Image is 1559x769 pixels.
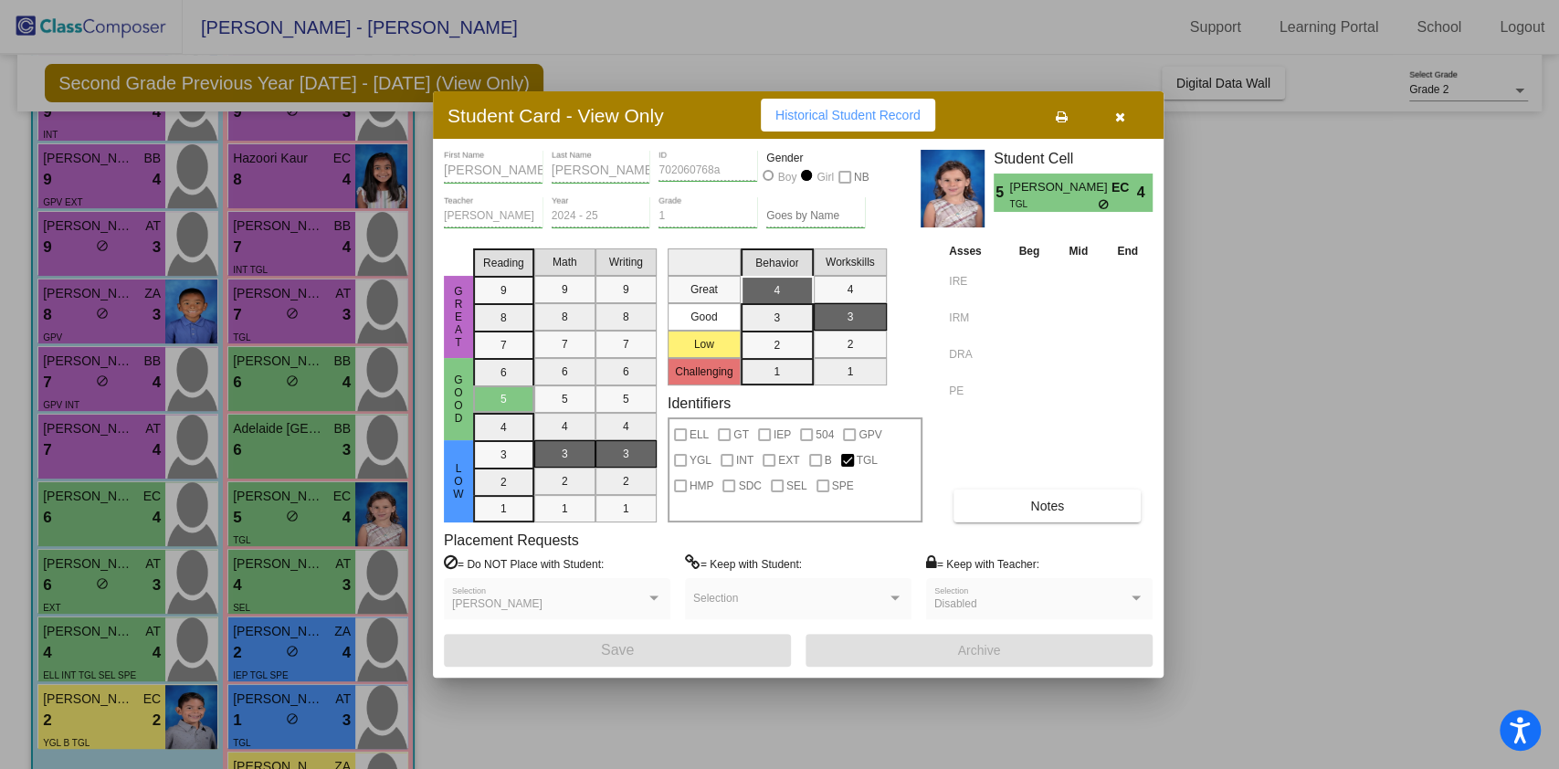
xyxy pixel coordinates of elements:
div: Boy [777,169,797,185]
span: INT [736,449,753,471]
span: Great [450,285,467,349]
span: 5 [994,182,1009,204]
span: EXT [778,449,799,471]
input: year [552,210,650,223]
span: SEL [786,475,807,497]
input: goes by name [766,210,865,223]
span: TGL [1009,197,1098,211]
span: Disabled [934,597,977,610]
button: Archive [806,634,1153,667]
span: GPV [859,424,881,446]
span: Good [450,374,467,425]
input: assessment [949,341,999,368]
input: teacher [444,210,542,223]
h3: Student Cell [994,150,1153,167]
label: = Do NOT Place with Student: [444,554,604,573]
span: IEP [774,424,791,446]
span: [PERSON_NAME] [452,597,542,610]
mat-label: Gender [766,150,865,166]
span: 4 [1137,182,1153,204]
span: ELL [690,424,709,446]
span: Save [601,642,634,658]
input: assessment [949,304,999,332]
span: B [825,449,832,471]
input: grade [658,210,757,223]
div: Girl [816,169,834,185]
span: GT [733,424,749,446]
span: 504 [816,424,834,446]
span: SPE [832,475,854,497]
input: assessment [949,377,999,405]
span: [PERSON_NAME] [1009,178,1111,197]
span: Notes [1030,499,1064,513]
span: YGL [690,449,711,471]
span: Archive [958,643,1001,658]
label: = Keep with Student: [685,554,802,573]
th: Mid [1054,241,1102,261]
th: End [1102,241,1153,261]
span: TGL [857,449,878,471]
button: Historical Student Record [761,99,935,132]
span: HMP [690,475,714,497]
th: Beg [1004,241,1054,261]
span: Low [450,462,467,500]
th: Asses [944,241,1004,261]
label: Placement Requests [444,532,579,549]
input: Enter ID [658,164,757,177]
label: Identifiers [668,395,731,412]
span: Historical Student Record [775,108,921,122]
span: EC [1111,178,1137,197]
h3: Student Card - View Only [448,104,664,127]
button: Notes [953,490,1141,522]
button: Save [444,634,791,667]
span: NB [854,166,869,188]
span: SDC [738,475,761,497]
input: assessment [949,268,999,295]
label: = Keep with Teacher: [926,554,1039,573]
